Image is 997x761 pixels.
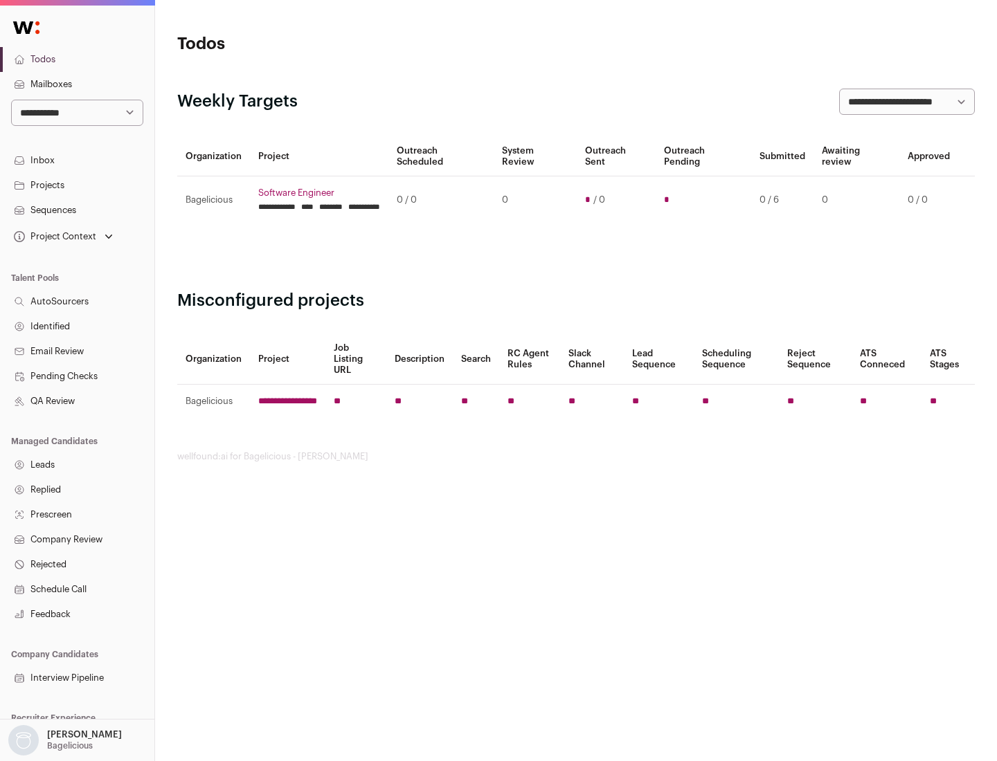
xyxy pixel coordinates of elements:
p: [PERSON_NAME] [47,729,122,740]
button: Open dropdown [6,725,125,755]
img: nopic.png [8,725,39,755]
p: Bagelicious [47,740,93,751]
td: Bagelicious [177,385,250,419]
h1: Todos [177,33,443,55]
th: RC Agent Rules [499,334,559,385]
h2: Misconfigured projects [177,290,975,312]
th: Outreach Sent [577,137,656,176]
th: Organization [177,137,250,176]
th: Organization [177,334,250,385]
th: ATS Conneced [852,334,921,385]
button: Open dropdown [11,227,116,246]
th: Outreach Pending [656,137,751,176]
th: Slack Channel [560,334,624,385]
th: Outreach Scheduled [388,137,494,176]
th: ATS Stages [922,334,975,385]
th: Submitted [751,137,814,176]
th: Scheduling Sequence [694,334,779,385]
th: System Review [494,137,576,176]
h2: Weekly Targets [177,91,298,113]
a: Software Engineer [258,187,380,199]
th: Approved [899,137,958,176]
th: Project [250,334,325,385]
th: Description [386,334,453,385]
div: Project Context [11,231,96,242]
td: 0 / 0 [388,176,494,224]
span: / 0 [593,194,605,205]
th: Search [453,334,499,385]
th: Reject Sequence [779,334,852,385]
img: Wellfound [6,14,47,42]
th: Awaiting review [814,137,899,176]
td: 0 [814,176,899,224]
th: Job Listing URL [325,334,386,385]
td: 0 / 6 [751,176,814,224]
td: Bagelicious [177,176,250,224]
td: 0 [494,176,576,224]
th: Lead Sequence [624,334,694,385]
footer: wellfound:ai for Bagelicious - [PERSON_NAME] [177,451,975,462]
td: 0 / 0 [899,176,958,224]
th: Project [250,137,388,176]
